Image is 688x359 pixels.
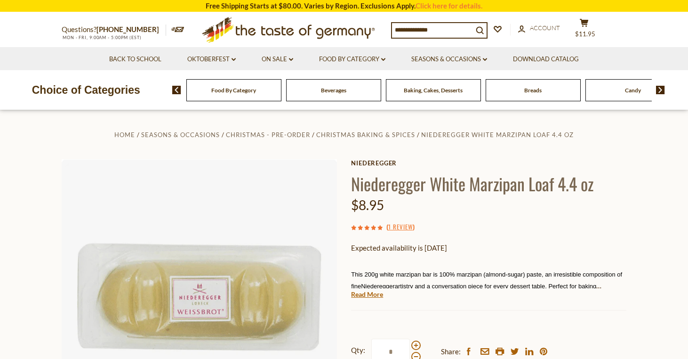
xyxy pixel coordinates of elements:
a: Baking, Cakes, Desserts [404,87,463,94]
img: next arrow [656,86,665,94]
a: Food By Category [319,54,385,65]
span: Account [530,24,560,32]
a: Home [114,131,135,139]
span: MON - FRI, 9:00AM - 5:00PM (EST) [62,35,142,40]
a: Beverages [321,87,346,94]
a: Breads [524,87,542,94]
a: Download Catalog [513,54,579,65]
span: This 200g white marzipan bar is 100% marzipan (almond-sugar) paste, an irresistible composition o... [351,271,622,290]
a: Niederegger White Marzipan Loaf 4.4 oz [421,131,574,139]
a: Candy [625,87,641,94]
a: Oktoberfest [187,54,236,65]
p: Expected availability is [DATE] [351,242,626,254]
a: Click here for details. [416,1,482,10]
button: $11.95 [570,18,598,42]
span: $11.95 [575,30,595,38]
a: Account [518,23,560,33]
p: Questions? [62,24,166,36]
a: Food By Category [211,87,256,94]
h1: Niederegger White Marzipan Loaf 4.4 oz [351,173,626,194]
a: 1 Review [388,222,413,232]
a: Back to School [109,54,161,65]
a: Christmas - PRE-ORDER [226,131,310,139]
a: Read More [351,290,383,299]
strong: Qty: [351,344,365,356]
a: Seasons & Occasions [141,131,220,139]
a: On Sale [262,54,293,65]
a: Seasons & Occasions [411,54,487,65]
img: previous arrow [172,86,181,94]
span: ( ) [386,222,415,231]
a: [PHONE_NUMBER] [96,25,159,33]
a: Christmas Baking & Spices [316,131,415,139]
span: Niederegger [361,283,395,290]
a: Niederegger [351,159,626,167]
span: Share: [441,346,461,358]
span: $8.95 [351,197,384,213]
